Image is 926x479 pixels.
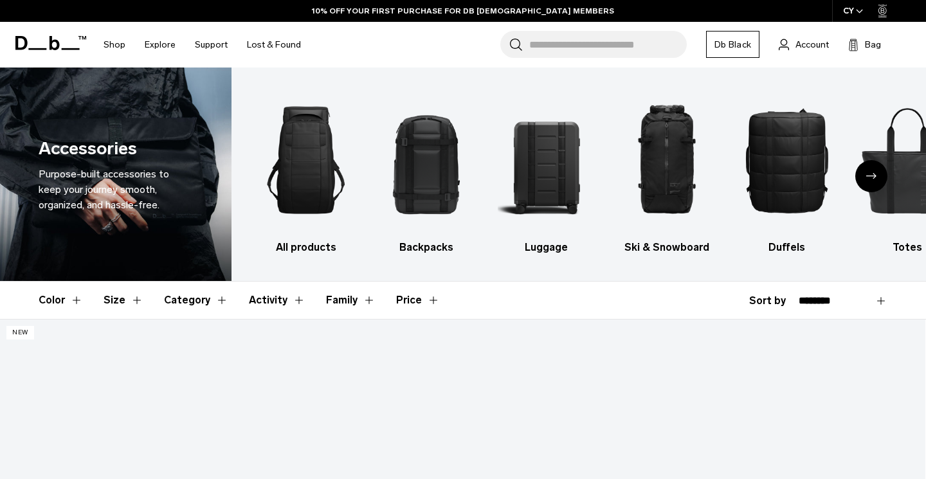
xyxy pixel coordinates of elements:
a: Db Duffels [738,87,836,255]
h3: Backpacks [377,240,475,255]
li: 2 / 10 [377,87,475,255]
button: Toggle Price [396,282,440,319]
a: Db Luggage [498,87,595,255]
button: Toggle Filter [39,282,83,319]
button: Toggle Filter [249,282,305,319]
img: Db [257,87,355,233]
div: Purpose-built accessories to keep your journey smooth, organized, and hassle-free. [39,167,193,213]
img: Db [738,87,836,233]
a: Db Black [706,31,759,58]
h3: Ski & Snowboard [618,240,716,255]
li: 5 / 10 [738,87,836,255]
a: Db All products [257,87,355,255]
li: 4 / 10 [618,87,716,255]
button: Toggle Filter [326,282,376,319]
a: Lost & Found [247,22,301,68]
a: Explore [145,22,176,68]
h3: All products [257,240,355,255]
a: Db Backpacks [377,87,475,255]
img: Db [618,87,716,233]
button: Toggle Filter [164,282,228,319]
p: New [6,326,34,339]
a: 10% OFF YOUR FIRST PURCHASE FOR DB [DEMOGRAPHIC_DATA] MEMBERS [312,5,614,17]
div: Next slide [855,160,887,192]
a: Account [779,37,829,52]
li: 1 / 10 [257,87,355,255]
h3: Duffels [738,240,836,255]
a: Shop [104,22,125,68]
h1: Accessories [39,136,137,162]
h3: Luggage [498,240,595,255]
nav: Main Navigation [94,22,311,68]
button: Bag [848,37,881,52]
li: 3 / 10 [498,87,595,255]
button: Toggle Filter [104,282,143,319]
a: Db Ski & Snowboard [618,87,716,255]
span: Bag [865,38,881,51]
img: Db [498,87,595,233]
a: Support [195,22,228,68]
span: Account [795,38,829,51]
img: Db [377,87,475,233]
